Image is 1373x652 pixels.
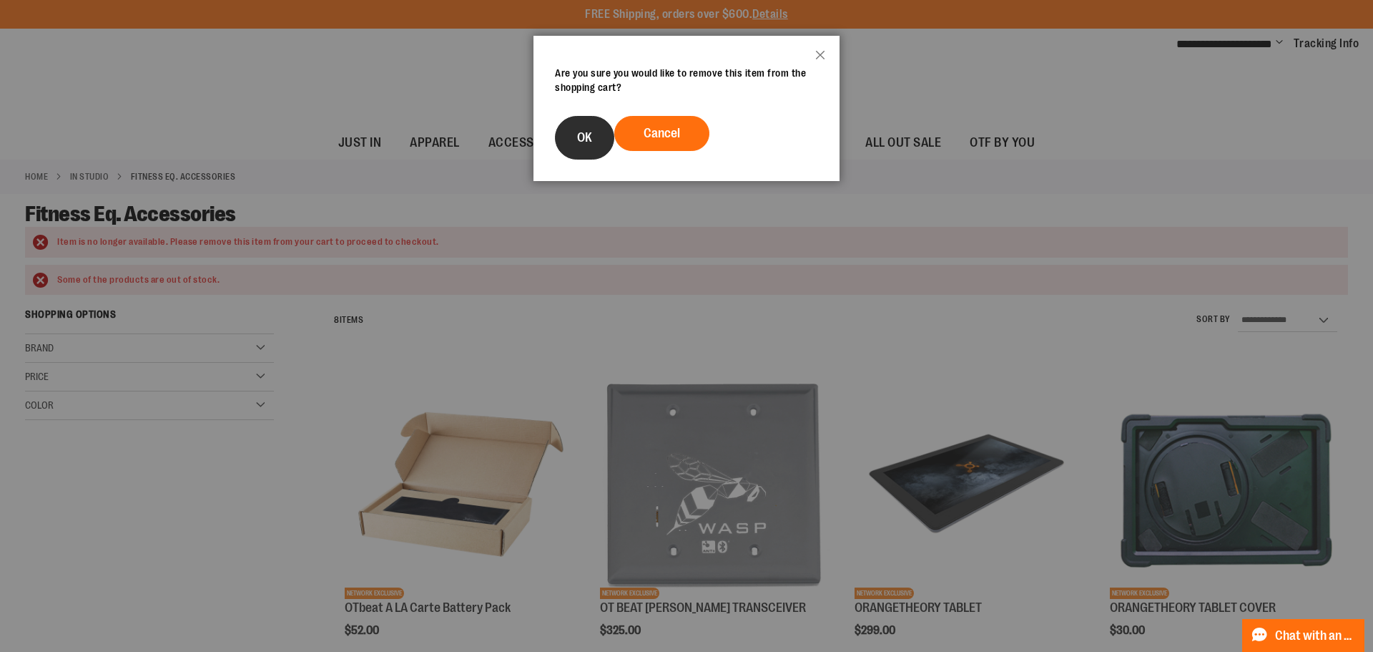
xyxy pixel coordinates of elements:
button: Cancel [614,116,709,151]
button: OK [555,116,614,160]
span: OK [577,130,592,145]
div: Are you sure you would like to remove this item from the shopping cart? [555,66,818,94]
span: Cancel [644,126,680,140]
span: Chat with an Expert [1275,629,1356,643]
button: Chat with an Expert [1242,619,1365,652]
